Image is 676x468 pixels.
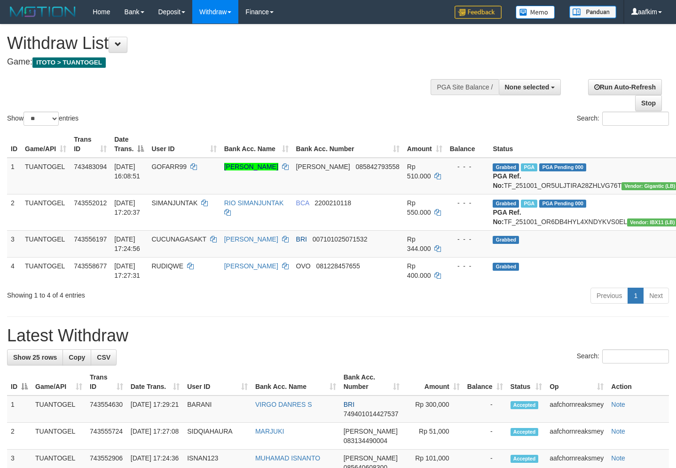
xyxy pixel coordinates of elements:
span: RUDIQWE [151,262,183,270]
td: [DATE] 17:29:21 [127,395,183,423]
span: Accepted [511,401,539,409]
span: Copy 007101025071532 to clipboard [313,235,368,243]
td: TUANTOGEL [31,423,86,450]
h1: Latest Withdraw [7,326,669,345]
span: BRI [344,401,354,408]
td: [DATE] 17:27:08 [127,423,183,450]
td: TUANTOGEL [21,194,70,230]
label: Search: [577,349,669,363]
th: User ID: activate to sort column ascending [148,131,220,158]
th: ID: activate to sort column descending [7,369,31,395]
input: Search: [602,112,669,126]
th: Bank Acc. Number: activate to sort column ascending [340,369,403,395]
th: Balance [446,131,489,158]
div: Showing 1 to 4 of 4 entries [7,287,275,300]
span: 743556197 [74,235,107,243]
a: [PERSON_NAME] [224,235,278,243]
span: Accepted [511,455,539,463]
span: Grabbed [493,263,519,271]
span: Grabbed [493,163,519,171]
td: - [464,395,507,423]
span: Marked by aafyoumonoriya [521,200,537,208]
span: Copy 083134490004 to clipboard [344,437,387,444]
div: - - - [450,162,486,171]
td: TUANTOGEL [21,158,70,194]
a: MUHAMAD ISNANTO [255,454,320,462]
th: ID [7,131,21,158]
a: Stop [635,95,662,111]
label: Show entries [7,112,79,126]
td: 4 [7,257,21,284]
b: PGA Ref. No: [493,172,521,189]
th: Balance: activate to sort column ascending [464,369,507,395]
b: PGA Ref. No: [493,209,521,226]
th: Game/API: activate to sort column ascending [21,131,70,158]
a: Note [611,401,625,408]
button: None selected [499,79,561,95]
span: [PERSON_NAME] [296,163,350,170]
input: Search: [602,349,669,363]
a: Next [643,288,669,304]
span: Marked by aafyoumonoriya [521,163,537,171]
span: BRI [296,235,307,243]
a: Note [611,454,625,462]
th: Game/API: activate to sort column ascending [31,369,86,395]
th: User ID: activate to sort column ascending [183,369,252,395]
a: Copy [63,349,91,365]
td: aafchornreaksmey [546,395,607,423]
span: 743552012 [74,199,107,207]
th: Date Trans.: activate to sort column ascending [127,369,183,395]
td: TUANTOGEL [21,230,70,257]
div: PGA Site Balance / [431,79,498,95]
a: Run Auto-Refresh [588,79,662,95]
th: Bank Acc. Name: activate to sort column ascending [220,131,292,158]
td: 743554630 [86,395,127,423]
th: Action [607,369,669,395]
a: MARJUKI [255,428,284,435]
td: Rp 51,000 [403,423,464,450]
td: 1 [7,395,31,423]
td: 2 [7,423,31,450]
th: Op: activate to sort column ascending [546,369,607,395]
a: Note [611,428,625,435]
td: BARANI [183,395,252,423]
span: PGA Pending [539,163,586,171]
th: Amount: activate to sort column ascending [403,369,464,395]
span: BCA [296,199,309,207]
td: aafchornreaksmey [546,423,607,450]
a: CSV [91,349,117,365]
span: None selected [505,83,550,91]
span: Copy 2200210118 to clipboard [314,199,351,207]
span: Copy 085842793558 to clipboard [355,163,399,170]
a: [PERSON_NAME] [224,262,278,270]
div: - - - [450,234,486,244]
span: Accepted [511,428,539,436]
span: Copy 749401014427537 to clipboard [344,410,399,418]
span: OVO [296,262,311,270]
td: 743555724 [86,423,127,450]
span: Copy 081228457655 to clipboard [316,262,360,270]
span: CUCUNAGASAKT [151,235,206,243]
span: ITOTO > TUANTOGEL [32,57,106,68]
span: Show 25 rows [13,354,57,361]
span: [PERSON_NAME] [344,428,398,435]
span: [DATE] 17:20:37 [114,199,140,216]
a: 1 [628,288,644,304]
span: Rp 344.000 [407,235,431,252]
span: Rp 510.000 [407,163,431,180]
a: [PERSON_NAME] [224,163,278,170]
span: [DATE] 16:08:51 [114,163,140,180]
a: Previous [590,288,628,304]
img: MOTION_logo.png [7,5,79,19]
td: 3 [7,230,21,257]
span: [DATE] 17:24:56 [114,235,140,252]
span: Grabbed [493,236,519,244]
td: TUANTOGEL [21,257,70,284]
img: Button%20Memo.svg [516,6,555,19]
th: Bank Acc. Number: activate to sort column ascending [292,131,403,158]
td: Rp 300,000 [403,395,464,423]
img: panduan.png [569,6,616,18]
th: Date Trans.: activate to sort column descending [110,131,148,158]
td: 2 [7,194,21,230]
div: - - - [450,198,486,208]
